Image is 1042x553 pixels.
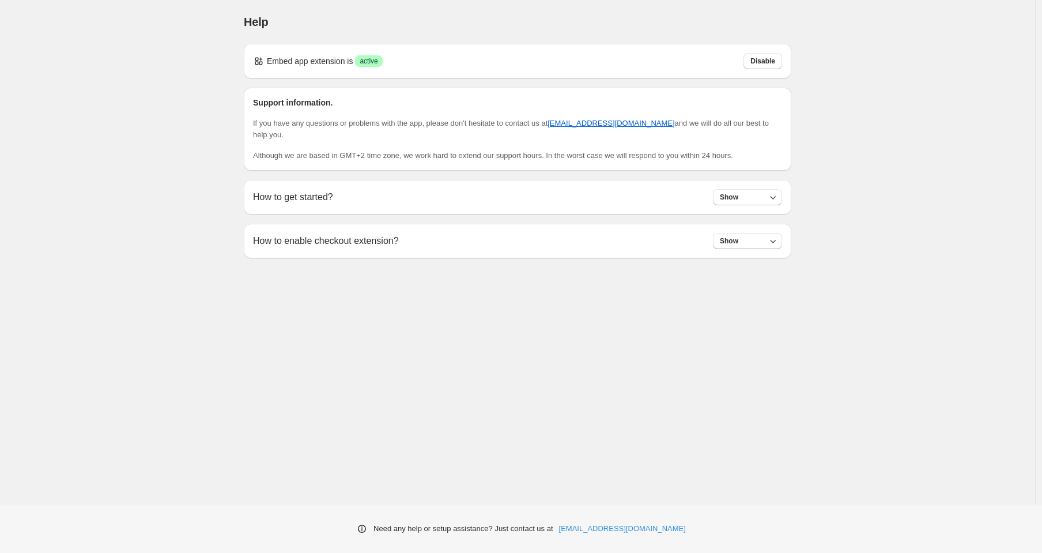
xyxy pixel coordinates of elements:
[253,150,782,161] p: Although we are based in GMT+2 time zone, we work hard to extend our support hours. In the worst ...
[548,119,674,127] a: [EMAIL_ADDRESS][DOMAIN_NAME]
[750,57,775,66] span: Disable
[253,191,333,202] h2: How to get started?
[559,523,686,535] a: [EMAIL_ADDRESS][DOMAIN_NAME]
[720,236,738,246] span: Show
[743,53,782,69] button: Disable
[713,189,782,205] button: Show
[253,235,399,246] h2: How to enable checkout extension?
[713,233,782,249] button: Show
[267,55,353,67] p: Embed app extension is
[244,16,269,28] span: Help
[253,97,782,108] h2: Support information.
[720,193,738,202] span: Show
[360,57,377,66] span: active
[253,118,782,141] p: If you have any questions or problems with the app, please don't hesitate to contact us at and we...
